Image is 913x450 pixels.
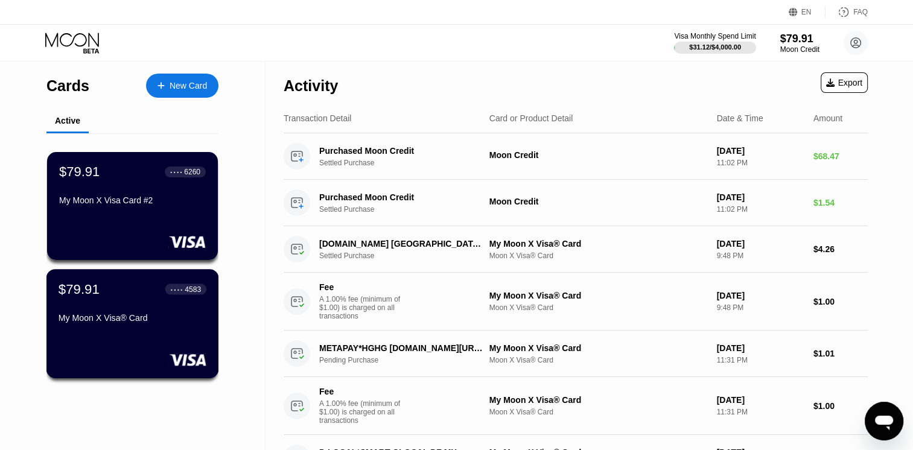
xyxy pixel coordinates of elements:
[489,197,707,206] div: Moon Credit
[46,77,89,95] div: Cards
[801,8,812,16] div: EN
[59,313,206,323] div: My Moon X Visa® Card
[716,252,803,260] div: 9:48 PM
[826,78,862,87] div: Export
[489,150,707,160] div: Moon Credit
[674,32,756,54] div: Visa Monthly Spend Limit$31.12/$4,000.00
[674,32,756,40] div: Visa Monthly Spend Limit
[716,192,803,202] div: [DATE]
[489,356,707,364] div: Moon X Visa® Card
[284,77,338,95] div: Activity
[716,408,803,416] div: 11:31 PM
[284,113,351,123] div: Transaction Detail
[489,113,573,123] div: Card or Product Detail
[489,291,707,300] div: My Moon X Visa® Card
[319,356,495,364] div: Pending Purchase
[185,285,201,293] div: 4583
[813,401,868,411] div: $1.00
[865,402,903,440] iframe: Mesajlaşma penceresini başlatma düğmesi
[813,198,868,208] div: $1.54
[489,395,707,405] div: My Moon X Visa® Card
[716,113,763,123] div: Date & Time
[813,151,868,161] div: $68.47
[319,146,483,156] div: Purchased Moon Credit
[821,72,868,93] div: Export
[284,273,868,331] div: FeeA 1.00% fee (minimum of $1.00) is charged on all transactionsMy Moon X Visa® CardMoon X Visa® ...
[716,159,803,167] div: 11:02 PM
[319,159,495,167] div: Settled Purchase
[47,270,218,378] div: $79.91● ● ● ●4583My Moon X Visa® Card
[716,343,803,353] div: [DATE]
[184,168,200,176] div: 6260
[489,343,707,353] div: My Moon X Visa® Card
[284,331,868,377] div: METAPAY*HGHG [DOMAIN_NAME][URL] IEPending PurchaseMy Moon X Visa® CardMoon X Visa® Card[DATE]11:3...
[813,297,868,306] div: $1.00
[284,180,868,226] div: Purchased Moon CreditSettled PurchaseMoon Credit[DATE]11:02 PM$1.54
[716,356,803,364] div: 11:31 PM
[284,133,868,180] div: Purchased Moon CreditSettled PurchaseMoon Credit[DATE]11:02 PM$68.47
[47,152,218,260] div: $79.91● ● ● ●6260My Moon X Visa Card #2
[716,146,803,156] div: [DATE]
[146,74,218,98] div: New Card
[59,195,206,205] div: My Moon X Visa Card #2
[319,192,483,202] div: Purchased Moon Credit
[716,205,803,214] div: 11:02 PM
[716,303,803,312] div: 9:48 PM
[319,282,404,292] div: Fee
[489,252,707,260] div: Moon X Visa® Card
[171,287,183,291] div: ● ● ● ●
[826,6,868,18] div: FAQ
[716,239,803,249] div: [DATE]
[319,205,495,214] div: Settled Purchase
[780,45,819,54] div: Moon Credit
[853,8,868,16] div: FAQ
[170,81,207,91] div: New Card
[780,33,819,45] div: $79.91
[489,408,707,416] div: Moon X Visa® Card
[789,6,826,18] div: EN
[689,43,741,51] div: $31.12 / $4,000.00
[319,239,483,249] div: [DOMAIN_NAME] [GEOGRAPHIC_DATA] SE
[284,226,868,273] div: [DOMAIN_NAME] [GEOGRAPHIC_DATA] SESettled PurchaseMy Moon X Visa® CardMoon X Visa® Card[DATE]9:48...
[489,239,707,249] div: My Moon X Visa® Card
[813,113,842,123] div: Amount
[489,303,707,312] div: Moon X Visa® Card
[813,244,868,254] div: $4.26
[55,116,80,125] div: Active
[716,395,803,405] div: [DATE]
[170,170,182,174] div: ● ● ● ●
[716,291,803,300] div: [DATE]
[59,281,100,297] div: $79.91
[813,349,868,358] div: $1.01
[319,252,495,260] div: Settled Purchase
[59,164,100,180] div: $79.91
[319,295,410,320] div: A 1.00% fee (minimum of $1.00) is charged on all transactions
[319,399,410,425] div: A 1.00% fee (minimum of $1.00) is charged on all transactions
[319,343,483,353] div: METAPAY*HGHG [DOMAIN_NAME][URL] IE
[284,377,868,435] div: FeeA 1.00% fee (minimum of $1.00) is charged on all transactionsMy Moon X Visa® CardMoon X Visa® ...
[319,387,404,396] div: Fee
[780,33,819,54] div: $79.91Moon Credit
